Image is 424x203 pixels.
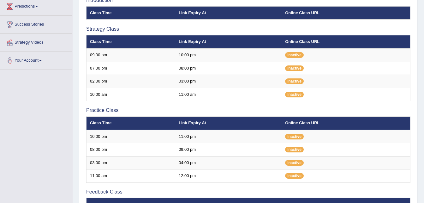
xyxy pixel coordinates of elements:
[282,35,410,48] th: Online Class URL
[87,169,175,183] td: 11:00 am
[87,48,175,62] td: 09:00 pm
[87,117,175,130] th: Class Time
[285,173,304,179] span: Inactive
[87,143,175,157] td: 08:00 pm
[285,92,304,97] span: Inactive
[175,117,282,130] th: Link Expiry At
[285,65,304,71] span: Inactive
[86,189,410,195] h3: Feedback Class
[87,35,175,48] th: Class Time
[175,169,282,183] td: 12:00 pm
[87,6,175,20] th: Class Time
[285,52,304,58] span: Inactive
[285,160,304,166] span: Inactive
[175,75,282,88] td: 03:00 pm
[0,34,72,50] a: Strategy Videos
[282,6,410,20] th: Online Class URL
[0,52,72,68] a: Your Account
[175,6,282,20] th: Link Expiry At
[285,147,304,152] span: Inactive
[175,48,282,62] td: 10:00 pm
[175,62,282,75] td: 08:00 pm
[285,134,304,139] span: Inactive
[0,16,72,32] a: Success Stories
[175,88,282,101] td: 11:00 am
[285,78,304,84] span: Inactive
[87,156,175,169] td: 03:00 pm
[175,130,282,143] td: 11:00 pm
[175,143,282,157] td: 09:00 pm
[87,62,175,75] td: 07:00 pm
[86,108,410,113] h3: Practice Class
[87,130,175,143] td: 10:00 pm
[282,117,410,130] th: Online Class URL
[175,156,282,169] td: 04:00 pm
[86,26,410,32] h3: Strategy Class
[175,35,282,48] th: Link Expiry At
[87,75,175,88] td: 02:00 pm
[87,88,175,101] td: 10:00 am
